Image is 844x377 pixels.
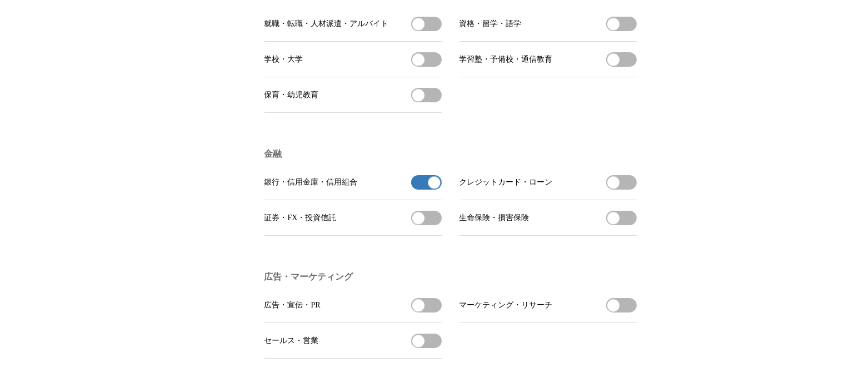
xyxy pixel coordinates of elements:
[460,54,553,65] span: 学習塾・予備校・通信教育
[460,213,530,223] span: 生命保険・損害保険
[264,19,389,29] span: 就職・転職・人材派遣・アルバイト
[264,90,319,100] span: 保育・幼児教育
[264,177,358,187] span: 銀行・信用金庫・信用組合
[460,300,553,310] span: マーケティング・リサーチ
[264,148,637,160] h3: 金融
[264,336,319,346] span: セールス・営業
[264,271,637,283] h3: 広告・マーケティング
[460,19,522,29] span: 資格・留学・語学
[460,177,553,187] span: クレジットカード・ローン
[264,213,337,223] span: 証券・FX・投資信託
[264,54,303,65] span: 学校・大学
[264,300,321,310] span: 広告・宣伝・PR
